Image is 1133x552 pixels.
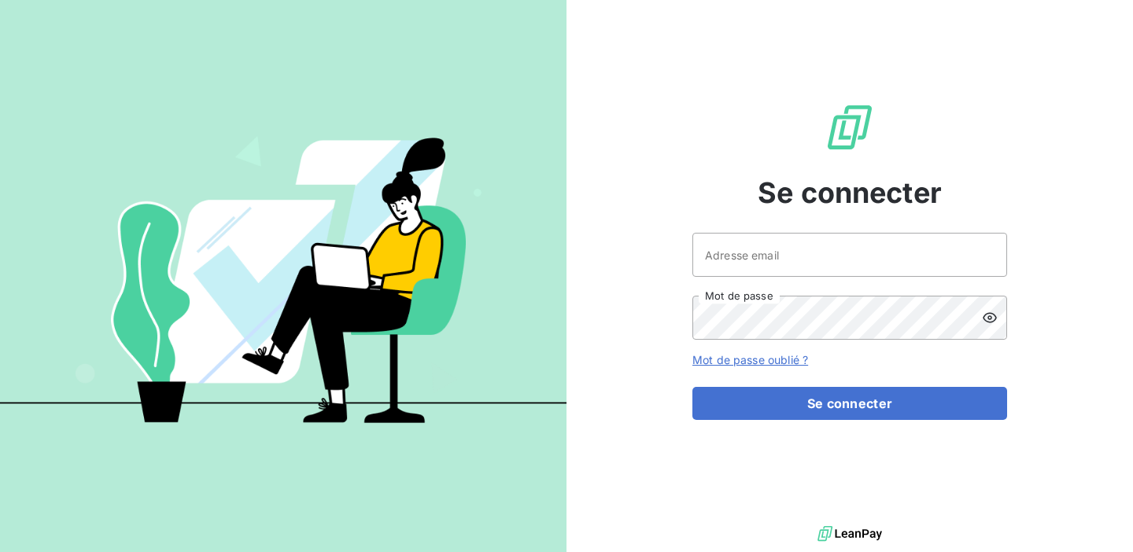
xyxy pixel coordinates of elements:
input: placeholder [692,233,1007,277]
span: Se connecter [758,171,942,214]
button: Se connecter [692,387,1007,420]
img: Logo LeanPay [825,102,875,153]
a: Mot de passe oublié ? [692,353,808,366]
img: logo [817,522,882,546]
